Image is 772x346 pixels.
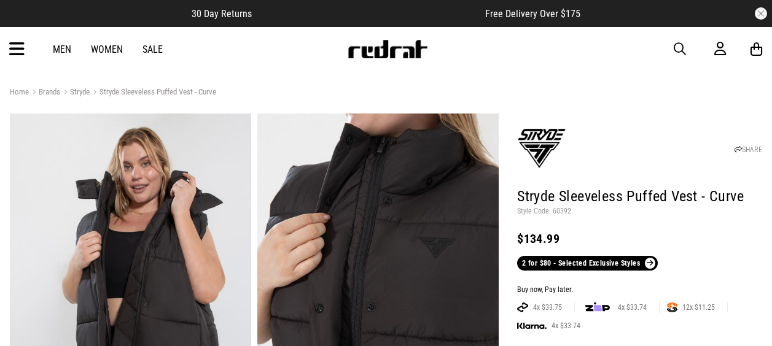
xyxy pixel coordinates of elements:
span: 12x $11.25 [677,302,720,312]
h1: Stryde Sleeveless Puffed Vest - Curve [517,187,762,207]
span: Free Delivery Over $175 [485,8,580,20]
a: Stryde [60,87,90,99]
p: Style Code: 60392 [517,207,762,217]
img: AFTERPAY [517,302,528,312]
span: 30 Day Returns [192,8,252,20]
a: Men [53,44,71,55]
iframe: Customer reviews powered by Trustpilot [276,7,461,20]
a: SHARE [735,145,762,154]
img: Redrat logo [347,40,428,58]
a: Home [10,87,29,96]
span: 4x $33.74 [547,321,585,331]
a: Women [91,44,123,55]
span: 4x $33.75 [528,302,567,312]
a: Stryde Sleeveless Puffed Vest - Curve [90,87,216,99]
div: Buy now, Pay later. [517,285,762,295]
a: Brands [29,87,60,99]
div: $134.99 [517,231,762,246]
img: zip [585,301,610,313]
img: SPLITPAY [667,302,677,312]
a: 2 for $80 - Selected Exclusive Styles [517,256,658,271]
a: Sale [142,44,163,55]
span: 4x $33.74 [613,302,652,312]
img: KLARNA [517,323,547,329]
img: Stryde [517,124,566,173]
